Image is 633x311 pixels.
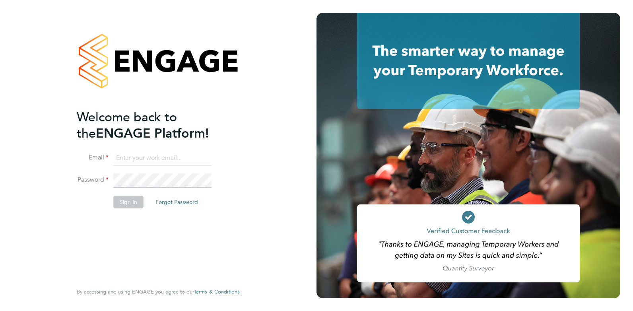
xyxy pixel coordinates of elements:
span: Welcome back to the [77,109,177,141]
input: Enter your work email... [113,151,212,165]
button: Forgot Password [149,196,204,208]
label: Password [77,176,109,184]
span: Terms & Conditions [194,288,240,295]
label: Email [77,154,109,162]
h2: ENGAGE Platform! [77,109,232,142]
span: By accessing and using ENGAGE you agree to our [77,288,240,295]
a: Terms & Conditions [194,289,240,295]
button: Sign In [113,196,144,208]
